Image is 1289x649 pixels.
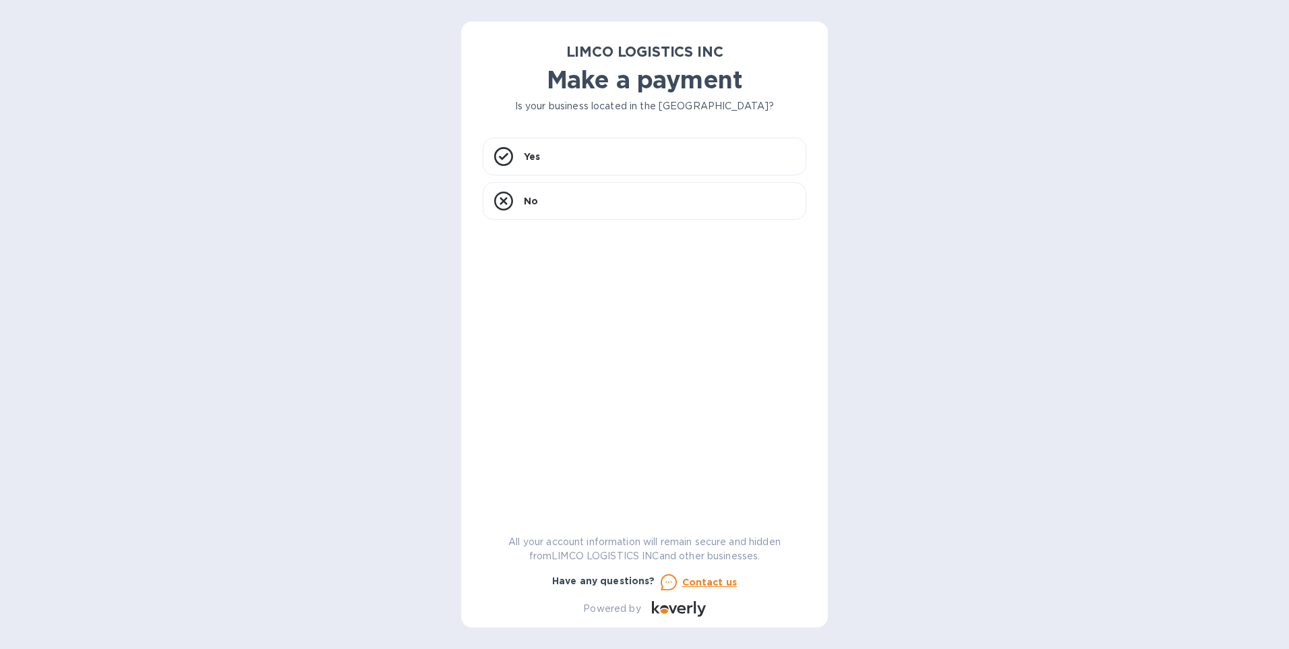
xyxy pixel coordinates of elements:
p: Powered by [583,602,640,616]
p: Yes [524,150,540,163]
b: Have any questions? [552,575,655,586]
b: LIMCO LOGISTICS INC [566,43,723,60]
u: Contact us [682,577,738,588]
h1: Make a payment [483,65,806,94]
p: All your account information will remain secure and hidden from LIMCO LOGISTICS INC and other bus... [483,535,806,563]
p: Is your business located in the [GEOGRAPHIC_DATA]? [483,99,806,113]
p: No [524,194,538,208]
